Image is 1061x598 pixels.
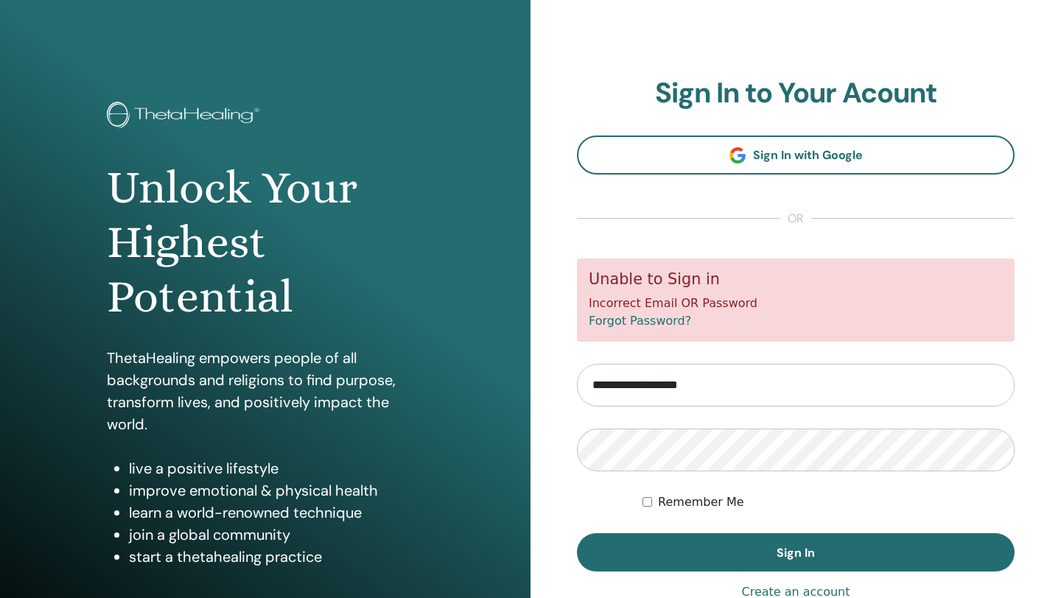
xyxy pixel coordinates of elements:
div: Incorrect Email OR Password [577,258,1015,342]
a: Forgot Password? [589,314,691,328]
li: live a positive lifestyle [129,457,424,479]
button: Sign In [577,533,1015,571]
span: Sign In [777,545,815,560]
li: join a global community [129,524,424,546]
h5: Unable to Sign in [589,270,1003,289]
h2: Sign In to Your Acount [577,77,1015,110]
p: ThetaHealing empowers people of all backgrounds and religions to find purpose, transform lives, a... [107,347,424,435]
span: Sign In with Google [753,147,863,163]
li: learn a world-renowned technique [129,502,424,524]
li: improve emotional & physical health [129,479,424,502]
h1: Unlock Your Highest Potential [107,161,424,325]
label: Remember Me [658,493,744,511]
div: Keep me authenticated indefinitely or until I manually logout [642,493,1015,511]
li: start a thetahealing practice [129,546,424,568]
span: or [780,210,811,228]
a: Sign In with Google [577,136,1015,175]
